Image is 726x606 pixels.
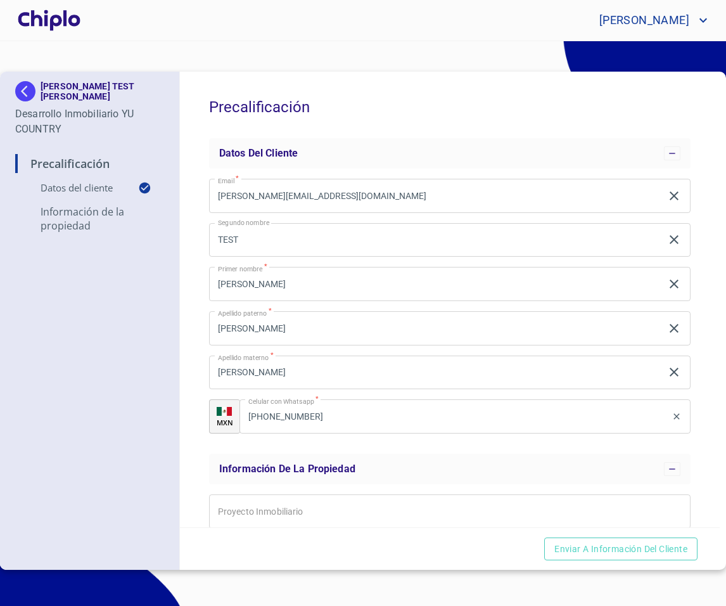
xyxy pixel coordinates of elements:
button: clear input [666,321,682,336]
p: MXN [217,418,233,427]
p: [PERSON_NAME] TEST [PERSON_NAME] [41,81,164,101]
p: Datos del cliente [15,181,138,194]
div: Datos del cliente [209,138,691,169]
button: clear input [666,276,682,292]
div: Información de la propiedad [209,454,691,484]
span: Datos del cliente [219,147,298,159]
button: clear input [672,411,682,422]
img: Docupass spot blue [15,81,41,101]
img: R93DlvwvvjP9fbrDwZeCRYBHk45OWMq+AAOlFVsxT89f82nwPLnD58IP7+ANJEaWYhP0Tx8kkA0WlQMPQsAAgwAOmBj20AXj6... [217,407,232,416]
span: Enviar a Información del Cliente [554,541,687,557]
p: Precalificación [15,156,164,171]
span: Información de la propiedad [219,463,355,475]
p: Información de la propiedad [15,205,164,233]
button: clear input [666,232,682,247]
button: clear input [666,364,682,380]
button: clear input [666,188,682,203]
button: account of current user [590,10,711,30]
p: Desarrollo Inmobiliario YU COUNTRY [15,106,164,137]
button: Enviar a Información del Cliente [544,538,697,561]
span: [PERSON_NAME] [590,10,696,30]
div: [PERSON_NAME] TEST [PERSON_NAME] [15,81,164,106]
h5: Precalificación [209,81,691,133]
